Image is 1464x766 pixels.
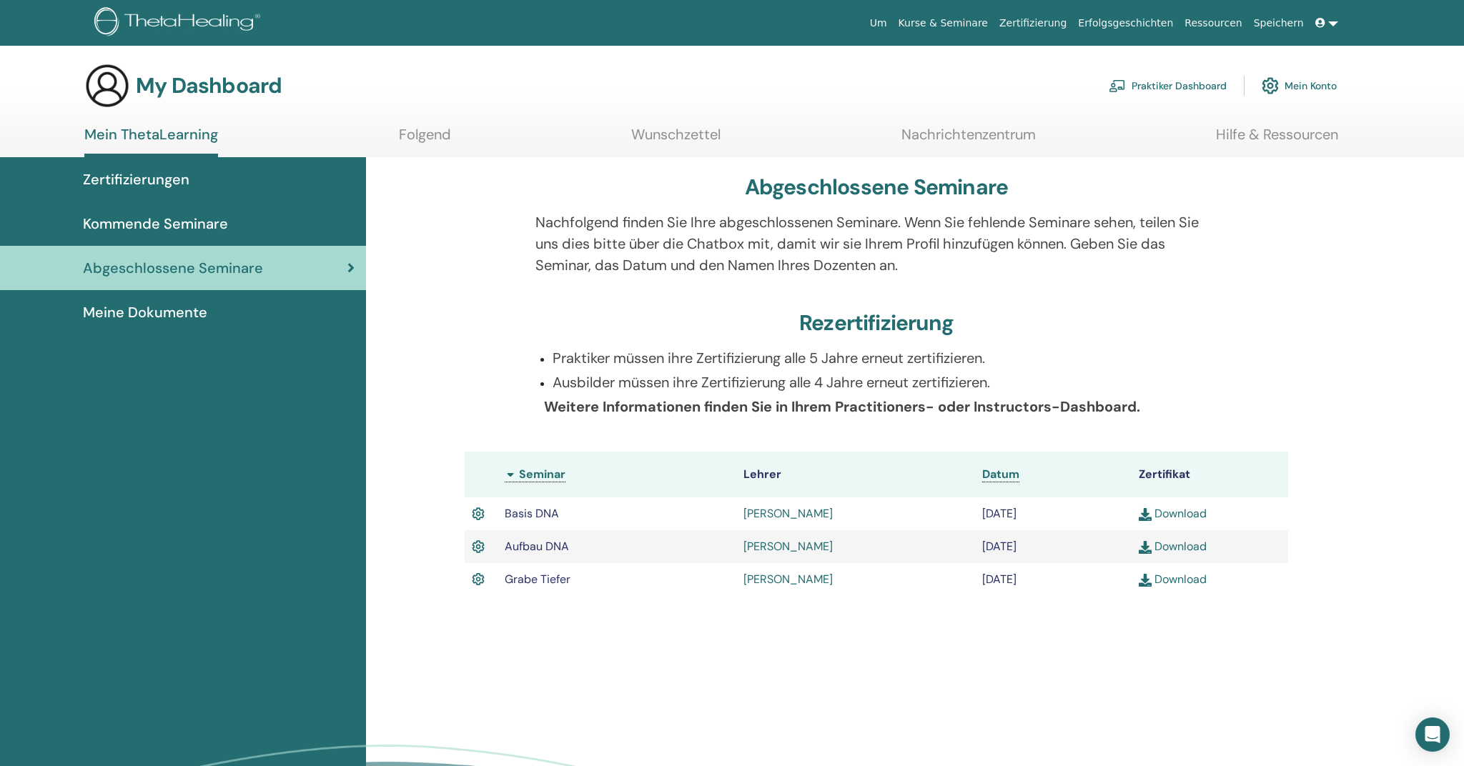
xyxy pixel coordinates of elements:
[83,213,228,234] span: Kommende Seminare
[1139,541,1152,554] img: download.svg
[893,10,994,36] a: Kurse & Seminare
[83,169,189,190] span: Zertifizierungen
[472,570,485,589] img: Active Certificate
[982,467,1019,482] a: Datum
[83,257,263,279] span: Abgeschlossene Seminare
[1109,70,1227,101] a: Praktiker Dashboard
[743,572,833,587] a: [PERSON_NAME]
[472,504,485,523] img: Active Certificate
[505,506,559,521] span: Basis DNA
[544,397,1140,416] b: Weitere Informationen finden Sie in Ihrem Practitioners- oder Instructors-Dashboard.
[1248,10,1310,36] a: Speichern
[994,10,1072,36] a: Zertifizierung
[83,302,207,323] span: Meine Dokumente
[1132,452,1288,497] th: Zertifikat
[136,73,282,99] h3: My Dashboard
[553,347,1218,369] p: Praktiker müssen ihre Zertifizierung alle 5 Jahre erneut zertifizieren.
[505,572,570,587] span: Grabe Tiefer
[553,372,1218,393] p: Ausbilder müssen ihre Zertifizierung alle 4 Jahre erneut zertifizieren.
[864,10,893,36] a: Um
[505,539,569,554] span: Aufbau DNA
[472,537,485,556] img: Active Certificate
[1216,126,1338,154] a: Hilfe & Ressourcen
[399,126,451,154] a: Folgend
[631,126,721,154] a: Wunschzettel
[1139,539,1207,554] a: Download
[1179,10,1247,36] a: Ressourcen
[84,126,218,157] a: Mein ThetaLearning
[975,497,1132,530] td: [DATE]
[901,126,1036,154] a: Nachrichtenzentrum
[1262,74,1279,98] img: cog.svg
[84,63,130,109] img: generic-user-icon.jpg
[745,174,1009,200] h3: Abgeschlossene Seminare
[94,7,265,39] img: logo.png
[1109,79,1126,92] img: chalkboard-teacher.svg
[736,452,975,497] th: Lehrer
[1139,572,1207,587] a: Download
[1415,717,1450,752] div: Open Intercom Messenger
[1139,506,1207,521] a: Download
[1139,508,1152,521] img: download.svg
[1262,70,1337,101] a: Mein Konto
[975,530,1132,563] td: [DATE]
[799,310,954,336] h3: Rezertifizierung
[743,506,833,521] a: [PERSON_NAME]
[1072,10,1179,36] a: Erfolgsgeschichten
[1139,574,1152,587] img: download.svg
[535,212,1218,276] p: Nachfolgend finden Sie Ihre abgeschlossenen Seminare. Wenn Sie fehlende Seminare sehen, teilen Si...
[975,563,1132,596] td: [DATE]
[743,539,833,554] a: [PERSON_NAME]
